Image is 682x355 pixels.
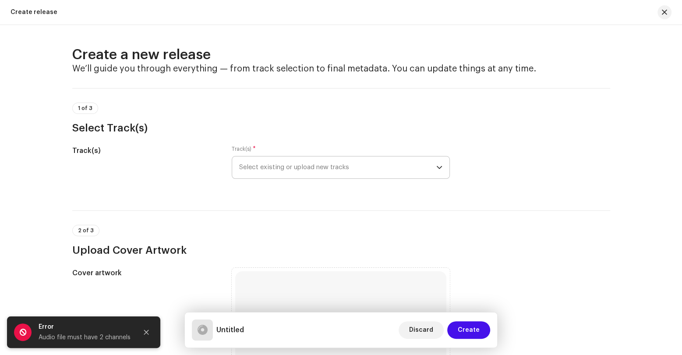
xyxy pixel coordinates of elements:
h5: Untitled [216,325,244,335]
div: dropdown trigger [436,156,442,178]
span: Select existing or upload new tracks [239,156,436,178]
div: Error [39,322,131,332]
h5: Track(s) [72,146,218,156]
h5: Cover artwork [72,268,218,278]
button: Close [138,323,155,341]
span: Create [458,321,480,339]
button: Create [447,321,490,339]
h3: Select Track(s) [72,121,610,135]
button: Discard [399,321,444,339]
h2: Create a new release [72,46,610,64]
div: Audio file must have 2 channels [39,332,131,343]
h4: We’ll guide you through everything — from track selection to final metadata. You can update thing... [72,64,610,74]
label: Track(s) [232,146,256,153]
span: Discard [409,321,433,339]
h3: Upload Cover Artwork [72,243,610,257]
